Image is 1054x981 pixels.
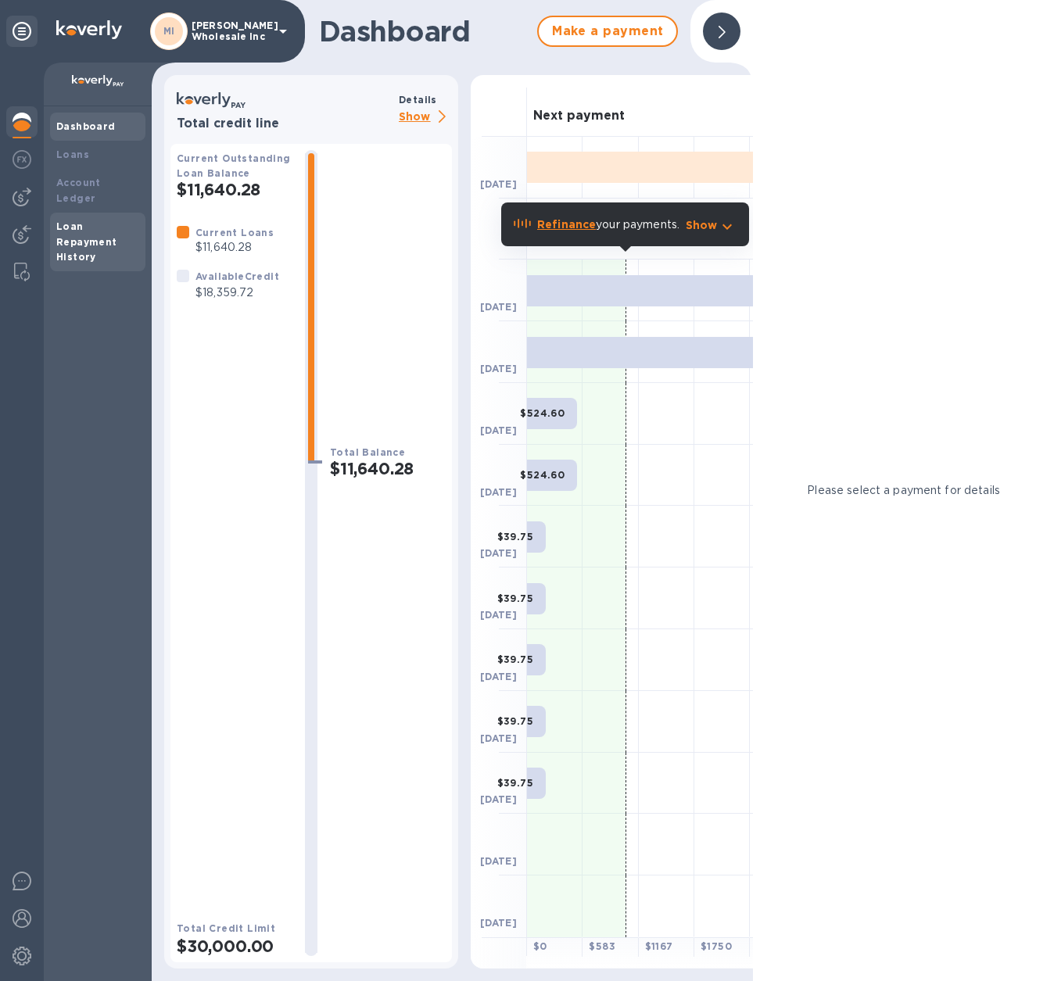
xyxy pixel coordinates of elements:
h2: $30,000.00 [177,936,292,956]
p: your payments. [537,217,679,233]
b: [DATE] [480,301,517,313]
h1: Dashboard [319,15,529,48]
p: Please select a payment for details [807,482,1000,499]
b: $ 1750 [701,940,732,952]
img: Logo [56,20,122,39]
b: $ 583 [589,940,615,952]
b: [DATE] [480,855,517,867]
b: [DATE] [480,732,517,744]
b: [DATE] [480,547,517,559]
b: Details [399,94,437,106]
b: Dashboard [56,120,116,132]
b: Current Loans [195,227,274,238]
div: Unpin categories [6,16,38,47]
b: $ 0 [533,940,547,952]
b: Total Balance [330,446,405,458]
b: Refinance [537,218,596,231]
b: Available Credit [195,270,279,282]
h2: $11,640.28 [330,459,446,478]
b: Loans [56,149,89,160]
b: [DATE] [480,917,517,929]
b: $524.60 [520,407,565,419]
p: $18,359.72 [195,285,279,301]
b: [DATE] [480,486,517,498]
b: [DATE] [480,178,517,190]
b: $39.75 [497,593,533,604]
b: $524.60 [520,469,565,481]
b: [DATE] [480,609,517,621]
h3: Total credit line [177,116,393,131]
b: MI [163,25,175,37]
b: $39.75 [497,715,533,727]
b: [DATE] [480,671,517,682]
b: Current Outstanding Loan Balance [177,152,291,179]
b: $39.75 [497,653,533,665]
b: Account Ledger [56,177,101,204]
b: Loan Repayment History [56,220,117,263]
p: $11,640.28 [195,239,274,256]
b: Total Credit Limit [177,922,275,934]
b: $ 1167 [645,940,673,952]
img: Foreign exchange [13,150,31,169]
b: [DATE] [480,424,517,436]
p: Show [686,217,718,233]
b: [DATE] [480,363,517,374]
span: Make a payment [551,22,664,41]
h3: Next payment [533,109,625,124]
p: [PERSON_NAME] Wholesale Inc [192,20,270,42]
b: $39.75 [497,531,533,542]
p: Show [399,108,452,127]
h2: $11,640.28 [177,180,292,199]
button: Make a payment [537,16,678,47]
b: [DATE] [480,793,517,805]
b: $39.75 [497,777,533,789]
button: Show [686,217,737,233]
